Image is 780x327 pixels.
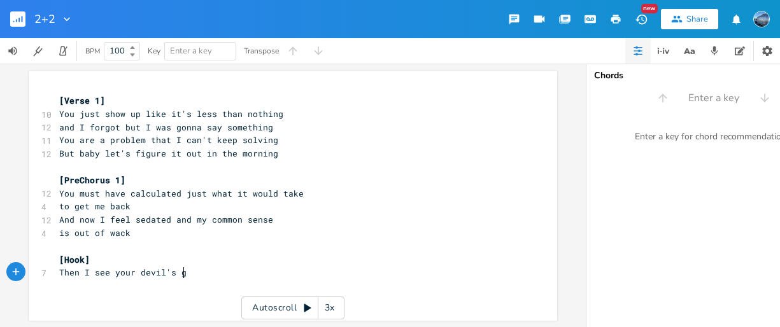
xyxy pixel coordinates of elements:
span: You just show up like it's less than nothing [59,108,283,120]
div: Transpose [244,47,279,55]
span: [PreChorus 1] [59,174,125,186]
span: [Hook] [59,254,90,265]
button: New [628,8,654,31]
span: and I forgot but I was gonna say something [59,122,273,133]
div: 3x [318,296,341,319]
span: Enter a key [170,45,212,57]
div: Key [148,47,160,55]
span: You must have calculated just what it would take [59,188,304,199]
span: You are a problem that I can't keep solving [59,134,278,146]
span: And now I feel sedated and my common sense [59,214,273,225]
span: Then I see your devil's g [59,267,187,278]
span: [Verse 1] [59,95,105,106]
div: BPM [85,48,100,55]
span: is out of wack [59,227,131,239]
div: Share [686,13,708,25]
button: Share [661,9,718,29]
div: Autoscroll [241,296,344,319]
span: Enter a key [688,91,739,106]
span: But baby let's figure it out in the morning [59,148,278,159]
img: DJ Flossy [753,11,770,27]
div: New [641,4,658,13]
span: 2+2 [34,13,55,25]
span: to get me back [59,200,131,212]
